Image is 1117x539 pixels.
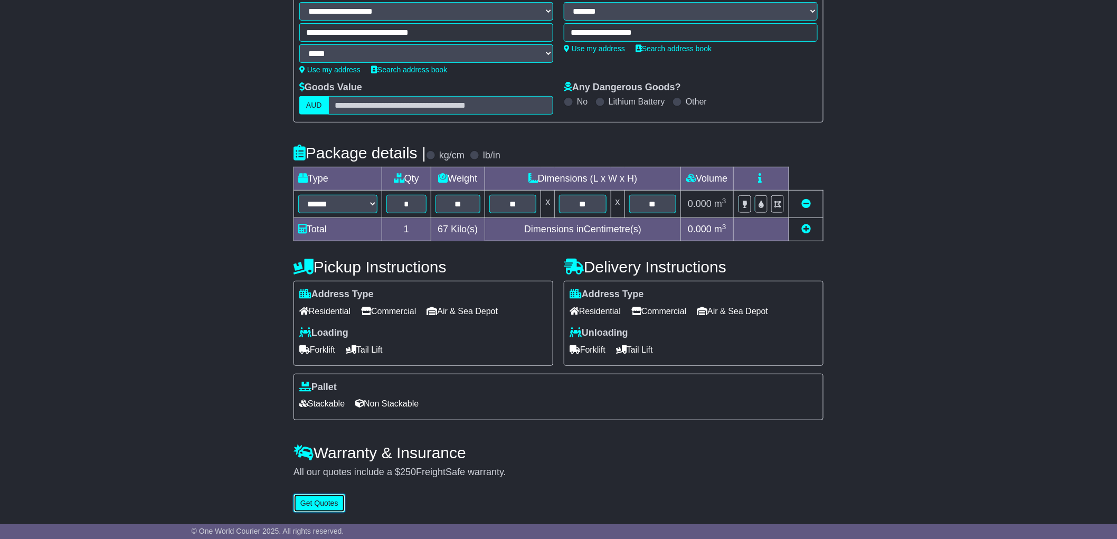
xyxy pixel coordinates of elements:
[299,342,335,358] span: Forklift
[294,218,382,241] td: Total
[611,191,624,218] td: x
[361,303,416,319] span: Commercial
[483,150,500,162] label: lb/in
[636,44,712,53] a: Search address book
[439,150,465,162] label: kg/cm
[722,223,726,231] sup: 3
[299,382,337,393] label: Pallet
[427,303,498,319] span: Air & Sea Depot
[570,342,605,358] span: Forklift
[438,224,448,234] span: 67
[431,218,485,241] td: Kilo(s)
[299,327,348,339] label: Loading
[714,198,726,209] span: m
[616,342,653,358] span: Tail Lift
[680,167,733,191] td: Volume
[299,395,345,412] span: Stackable
[299,65,361,74] a: Use my address
[570,289,644,300] label: Address Type
[631,303,686,319] span: Commercial
[801,198,811,209] a: Remove this item
[299,82,362,93] label: Goods Value
[400,467,416,477] span: 250
[299,303,351,319] span: Residential
[485,218,681,241] td: Dimensions in Centimetre(s)
[714,224,726,234] span: m
[722,197,726,205] sup: 3
[346,342,383,358] span: Tail Lift
[570,327,628,339] label: Unloading
[541,191,555,218] td: x
[299,96,329,115] label: AUD
[570,303,621,319] span: Residential
[299,289,374,300] label: Address Type
[294,494,345,513] button: Get Quotes
[192,527,344,535] span: © One World Courier 2025. All rights reserved.
[355,395,419,412] span: Non Stackable
[485,167,681,191] td: Dimensions (L x W x H)
[577,97,588,107] label: No
[564,258,823,276] h4: Delivery Instructions
[294,444,823,461] h4: Warranty & Insurance
[431,167,485,191] td: Weight
[294,144,426,162] h4: Package details |
[294,258,553,276] h4: Pickup Instructions
[686,97,707,107] label: Other
[564,44,625,53] a: Use my address
[564,82,681,93] label: Any Dangerous Goods?
[697,303,769,319] span: Air & Sea Depot
[294,167,382,191] td: Type
[801,224,811,234] a: Add new item
[382,167,431,191] td: Qty
[371,65,447,74] a: Search address book
[688,198,712,209] span: 0.000
[382,218,431,241] td: 1
[688,224,712,234] span: 0.000
[294,467,823,478] div: All our quotes include a $ FreightSafe warranty.
[609,97,665,107] label: Lithium Battery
